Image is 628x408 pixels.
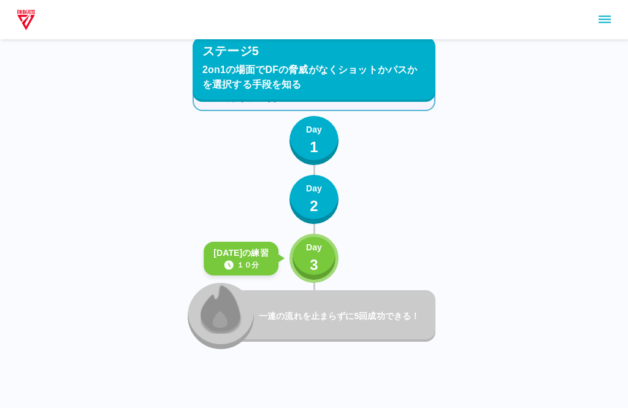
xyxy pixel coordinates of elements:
[310,136,318,158] p: 1
[202,63,426,92] p: 2on1の場面でDFの脅威がなくショットかパスかを選択する手段を知る
[213,247,269,260] p: [DATE]の練習
[188,283,254,349] button: locked_fire_icon
[237,260,259,271] p: １０分
[306,123,322,136] p: Day
[310,195,318,217] p: 2
[594,9,615,30] button: sidemenu
[289,116,339,165] button: Day1
[15,7,37,32] img: dummy
[289,175,339,224] button: Day2
[201,283,242,334] img: locked_fire_icon
[306,241,322,254] p: Day
[289,234,339,283] button: Day3
[259,310,431,323] p: 一連の流れを止まらずに5回成功できる！
[310,254,318,276] p: 3
[202,42,259,60] p: ステージ5
[306,182,322,195] p: Day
